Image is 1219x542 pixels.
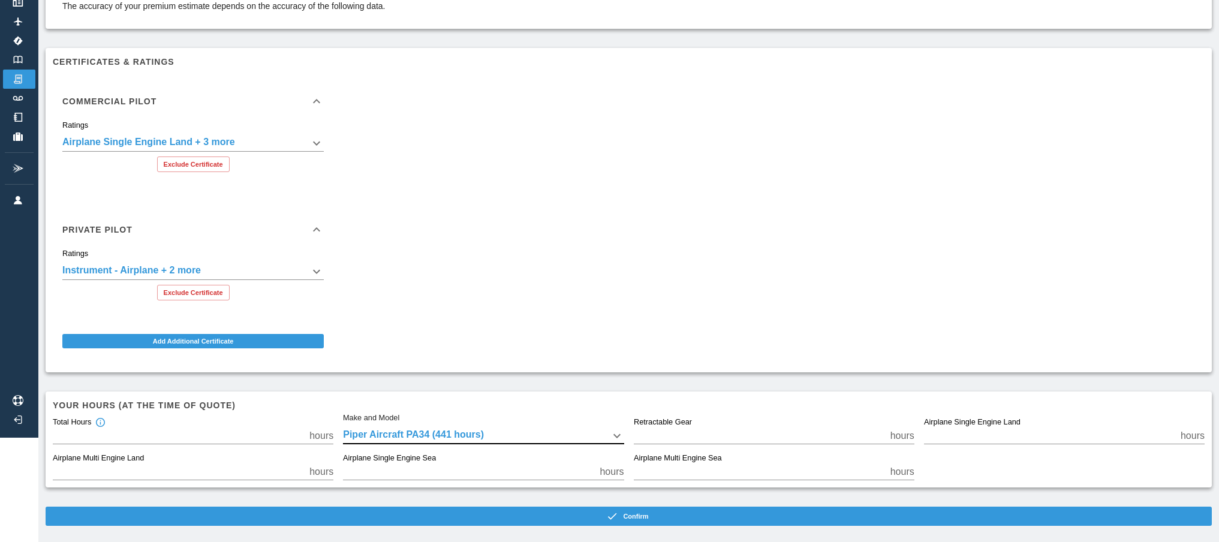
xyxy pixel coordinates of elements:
[46,507,1212,526] button: Confirm
[157,285,230,300] button: Exclude Certificate
[53,249,333,310] div: Private Pilot
[62,248,88,259] label: Ratings
[53,417,106,428] div: Total Hours
[343,453,436,464] label: Airplane Single Engine Sea
[62,225,133,234] h6: Private Pilot
[62,263,324,280] div: Airplane Single Engine Land + 3 more
[62,120,88,131] label: Ratings
[53,82,333,121] div: Commercial Pilot
[62,135,324,152] div: Airplane Single Engine Land + 3 more
[53,55,1205,68] h6: Certificates & Ratings
[890,465,914,479] p: hours
[309,429,333,443] p: hours
[95,417,106,428] svg: Total hours in fixed-wing aircraft
[343,427,624,444] div: Piper Aircraft PA34 (441 hours)
[343,412,399,423] label: Make and Model
[62,334,324,348] button: Add Additional Certificate
[53,121,333,182] div: Commercial Pilot
[924,417,1021,428] label: Airplane Single Engine Land
[62,97,156,106] h6: Commercial Pilot
[1181,429,1205,443] p: hours
[890,429,914,443] p: hours
[157,156,230,172] button: Exclude Certificate
[53,453,144,464] label: Airplane Multi Engine Land
[634,453,722,464] label: Airplane Multi Engine Sea
[634,417,692,428] label: Retractable Gear
[53,210,333,249] div: Private Pilot
[309,465,333,479] p: hours
[53,399,1205,412] h6: Your hours (at the time of quote)
[600,465,624,479] p: hours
